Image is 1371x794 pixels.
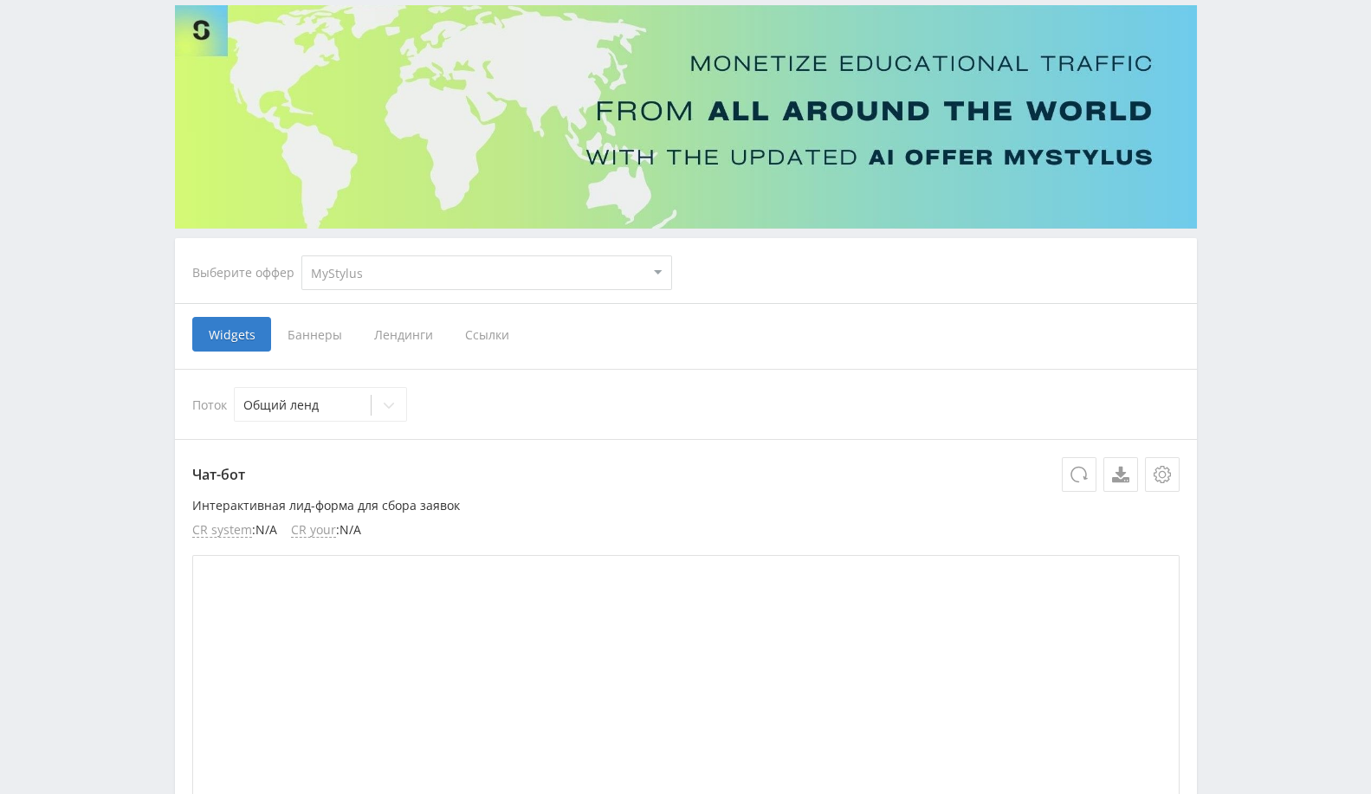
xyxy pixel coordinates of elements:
[291,523,336,538] span: CR your
[192,523,277,538] li: : N/A
[192,499,1180,513] p: Интерактивная лид-форма для сбора заявок
[358,317,449,352] span: Лендинги
[271,317,358,352] span: Баннеры
[449,317,526,352] span: Ссылки
[175,5,1197,229] img: Banner
[192,457,1180,492] p: Чат-бот
[1145,457,1180,492] button: Настройки
[291,523,361,538] li: : N/A
[192,317,271,352] span: Widgets
[192,266,301,280] div: Выберите оффер
[192,523,252,538] span: CR system
[192,387,1180,422] div: Поток
[1103,457,1138,492] a: Скачать
[1062,457,1096,492] button: Обновить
